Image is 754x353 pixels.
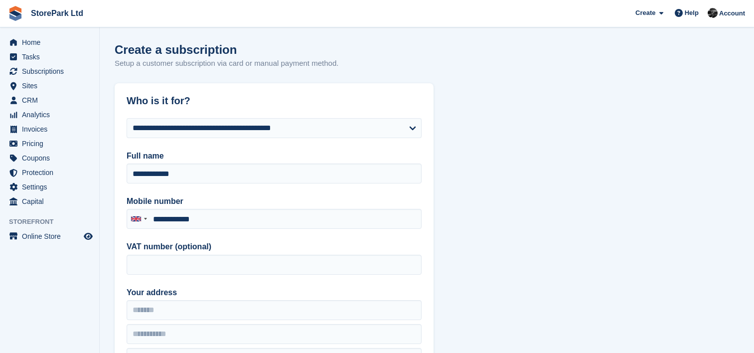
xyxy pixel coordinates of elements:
a: menu [5,35,94,49]
span: Account [719,8,745,18]
label: VAT number (optional) [127,241,422,253]
a: menu [5,194,94,208]
span: CRM [22,93,82,107]
a: menu [5,151,94,165]
a: Preview store [82,230,94,242]
a: menu [5,108,94,122]
h2: Who is it for? [127,95,422,107]
span: Protection [22,166,82,179]
span: Storefront [9,217,99,227]
a: menu [5,93,94,107]
img: Ryan Mulcahy [708,8,718,18]
span: Online Store [22,229,82,243]
span: Settings [22,180,82,194]
span: Home [22,35,82,49]
span: Help [685,8,699,18]
a: menu [5,229,94,243]
span: Analytics [22,108,82,122]
h1: Create a subscription [115,43,237,56]
span: Invoices [22,122,82,136]
a: menu [5,122,94,136]
a: menu [5,166,94,179]
div: United Kingdom: +44 [127,209,150,228]
a: StorePark Ltd [27,5,87,21]
span: Capital [22,194,82,208]
span: Create [635,8,655,18]
p: Setup a customer subscription via card or manual payment method. [115,58,338,69]
span: Coupons [22,151,82,165]
span: Subscriptions [22,64,82,78]
span: Tasks [22,50,82,64]
a: menu [5,180,94,194]
span: Pricing [22,137,82,151]
a: menu [5,79,94,93]
span: Sites [22,79,82,93]
a: menu [5,64,94,78]
label: Full name [127,150,422,162]
a: menu [5,50,94,64]
a: menu [5,137,94,151]
img: stora-icon-8386f47178a22dfd0bd8f6a31ec36ba5ce8667c1dd55bd0f319d3a0aa187defe.svg [8,6,23,21]
label: Mobile number [127,195,422,207]
label: Your address [127,287,422,299]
